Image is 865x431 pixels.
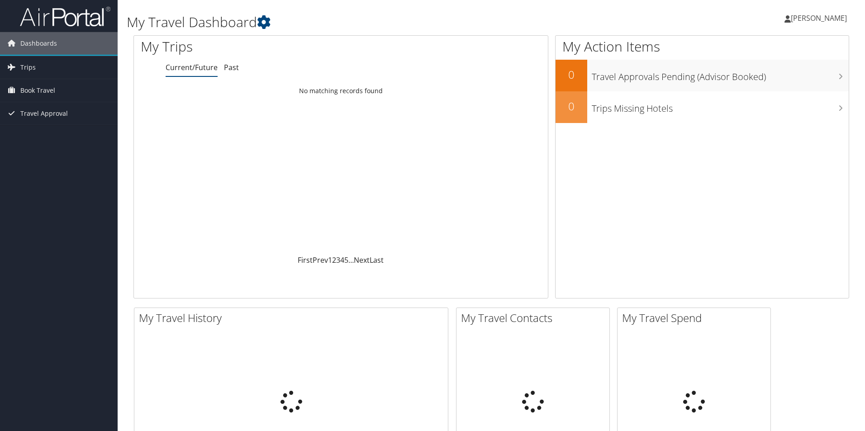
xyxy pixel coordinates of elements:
[348,255,354,265] span: …
[20,32,57,55] span: Dashboards
[134,83,548,99] td: No matching records found
[622,310,770,326] h2: My Travel Spend
[139,310,448,326] h2: My Travel History
[784,5,856,32] a: [PERSON_NAME]
[556,37,849,56] h1: My Action Items
[328,255,332,265] a: 1
[340,255,344,265] a: 4
[791,13,847,23] span: [PERSON_NAME]
[20,102,68,125] span: Travel Approval
[20,56,36,79] span: Trips
[20,79,55,102] span: Book Travel
[141,37,369,56] h1: My Trips
[127,13,613,32] h1: My Travel Dashboard
[592,66,849,83] h3: Travel Approvals Pending (Advisor Booked)
[556,67,587,82] h2: 0
[166,62,218,72] a: Current/Future
[298,255,313,265] a: First
[370,255,384,265] a: Last
[20,6,110,27] img: airportal-logo.png
[332,255,336,265] a: 2
[354,255,370,265] a: Next
[344,255,348,265] a: 5
[556,91,849,123] a: 0Trips Missing Hotels
[461,310,609,326] h2: My Travel Contacts
[313,255,328,265] a: Prev
[556,60,849,91] a: 0Travel Approvals Pending (Advisor Booked)
[224,62,239,72] a: Past
[592,98,849,115] h3: Trips Missing Hotels
[336,255,340,265] a: 3
[556,99,587,114] h2: 0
